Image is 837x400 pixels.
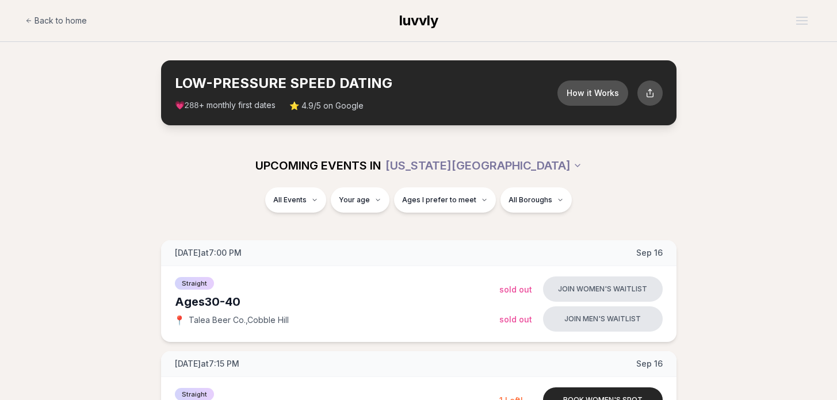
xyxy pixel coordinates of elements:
a: Back to home [25,9,87,32]
button: How it Works [557,80,628,106]
span: 💗 + monthly first dates [175,99,276,111]
button: [US_STATE][GEOGRAPHIC_DATA] [385,153,582,178]
span: Sold Out [499,314,532,324]
span: ⭐ 4.9/5 on Google [289,100,364,111]
span: luvvly [399,12,438,29]
span: Straight [175,277,214,290]
span: [DATE] at 7:15 PM [175,358,239,370]
button: Your age [331,187,389,213]
span: [DATE] at 7:00 PM [175,247,242,259]
span: Your age [339,195,370,205]
span: All Events [273,195,307,205]
button: Open menu [792,12,812,29]
span: 📍 [175,316,184,325]
span: Ages I prefer to meet [402,195,476,205]
button: All Events [265,187,326,213]
span: UPCOMING EVENTS IN [255,157,381,174]
span: Sep 16 [636,358,663,370]
a: luvvly [399,11,438,30]
span: 288 [185,101,199,110]
button: All Boroughs [500,187,572,213]
span: Talea Beer Co. , Cobble Hill [189,314,289,326]
span: Sep 16 [636,247,663,259]
span: Sold Out [499,284,532,294]
h2: LOW-PRESSURE SPEED DATING [175,74,557,93]
button: Join men's waitlist [543,306,663,332]
span: All Boroughs [509,195,552,205]
div: Ages 30-40 [175,294,499,310]
button: Join women's waitlist [543,276,663,302]
span: Back to home [35,15,87,26]
button: Ages I prefer to meet [394,187,496,213]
